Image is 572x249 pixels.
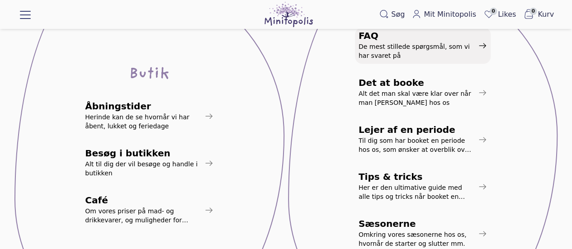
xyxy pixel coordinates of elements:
span: Kurv [538,9,554,20]
span: Alt det man skal være klar over når man [PERSON_NAME] hos os [359,89,474,107]
span: Besøg i butikken [85,149,201,158]
button: 0Kurv [520,7,558,22]
a: Lejer af en periodeTil dig som har booket en periode hos os, som ønsker at overblik over processer [355,122,491,158]
span: Om vores priser på mad- og drikkevarer, og muligheder for bestilling [85,207,201,225]
button: Søg [376,7,408,22]
span: Tips & tricks [359,172,474,181]
span: FAQ [359,31,474,40]
span: Omkring vores sæsonerne hos os, hvornår de starter og slutter mm. [359,230,474,248]
a: FAQDe mest stillede spørgsmål, som vi har svaret på [355,28,491,64]
span: Alt til dig der vil besøge og handle i butikken [85,160,201,178]
span: Mit Minitopolis [424,9,476,20]
a: ÅbningstiderHerinde kan de se hvornår vi har åbent, lukket og feriedage [81,98,217,134]
a: Besøg i butikkenAlt til dig der vil besøge og handle i butikken [81,145,217,181]
span: 0 [490,8,497,15]
a: 0Likes [480,7,520,22]
a: CaféOm vores priser på mad- og drikkevarer, og muligheder for bestilling [81,192,217,228]
span: Det at booke [359,78,474,87]
span: Åbningstider [85,102,201,111]
span: Til dig som har booket en periode hos os, som ønsker at overblik over processer [359,136,474,154]
a: Mit Minitopolis [408,7,480,22]
span: Herinde kan de se hvornår vi har åbent, lukket og feriedage [85,113,201,131]
span: Café [85,196,201,205]
span: Søg [391,9,405,20]
img: Minitopolis logo [265,2,313,27]
span: Sæsonerne [359,219,474,228]
span: Lejer af en periode [359,125,474,134]
span: 0 [529,8,537,15]
a: Det at bookeAlt det man skal være klar over når man [PERSON_NAME] hos os [355,75,491,111]
span: Likes [498,9,516,20]
div: Butik [129,66,170,84]
span: Her er den ultimative guide med alle tips og tricks når booket en periode hos os [359,183,474,201]
a: Tips & tricksHer er den ultimative guide med alle tips og tricks når booket en periode hos os [355,169,491,205]
span: De mest stillede spørgsmål, som vi har svaret på [359,42,474,60]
